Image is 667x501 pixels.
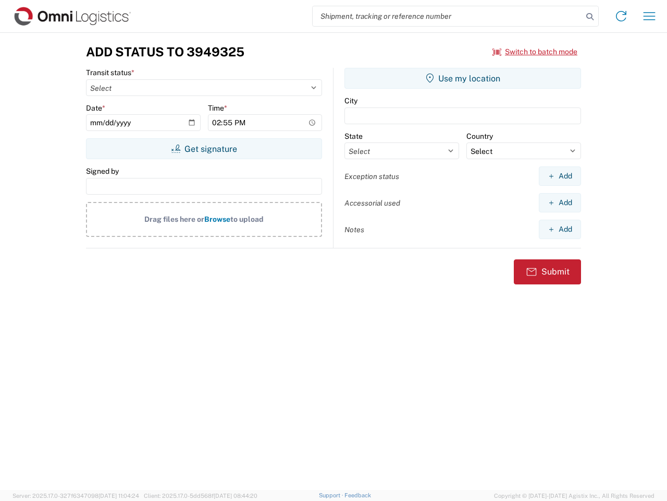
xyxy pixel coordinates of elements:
[344,225,364,234] label: Notes
[319,492,345,498] a: Support
[313,6,583,26] input: Shipment, tracking or reference number
[539,193,581,212] button: Add
[86,138,322,159] button: Get signature
[204,215,230,223] span: Browse
[344,172,399,181] label: Exception status
[344,198,400,208] label: Accessorial used
[230,215,264,223] span: to upload
[494,491,654,500] span: Copyright © [DATE]-[DATE] Agistix Inc., All Rights Reserved
[86,68,134,77] label: Transit status
[344,68,581,89] button: Use my location
[539,220,581,239] button: Add
[492,43,577,61] button: Switch to batch mode
[98,493,139,499] span: [DATE] 11:04:24
[344,96,357,105] label: City
[144,493,257,499] span: Client: 2025.17.0-5dd568f
[539,166,581,186] button: Add
[86,166,119,176] label: Signed by
[344,132,363,141] label: State
[214,493,257,499] span: [DATE] 08:44:20
[144,215,204,223] span: Drag files here or
[86,103,105,113] label: Date
[514,259,581,284] button: Submit
[13,493,139,499] span: Server: 2025.17.0-327f6347098
[86,44,244,59] h3: Add Status to 3949325
[344,492,371,498] a: Feedback
[466,132,493,141] label: Country
[208,103,227,113] label: Time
